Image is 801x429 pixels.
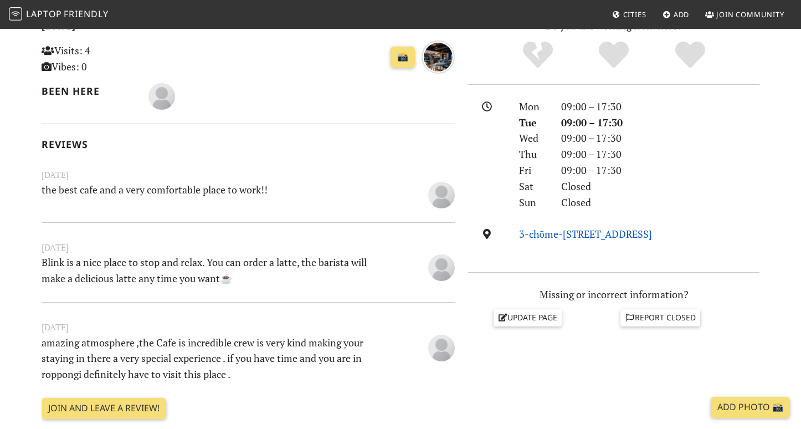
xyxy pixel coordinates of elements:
div: Sat [512,178,554,195]
a: Add Photo 📸 [711,397,790,418]
div: 09:00 – 17:30 [554,115,766,131]
span: Join Community [716,9,784,19]
span: Andreia F [148,89,175,102]
span: Cities [623,9,646,19]
div: No [500,40,576,70]
span: Toshimitsu Eda Eda [428,187,455,200]
span: Add [674,9,690,19]
div: Fri [512,162,554,178]
div: 09:00 – 17:30 [554,146,766,162]
p: Missing or incorrect information? [468,287,759,303]
div: Mon [512,99,554,115]
span: Friendly [64,8,108,20]
div: 09:00 – 17:30 [554,162,766,178]
h2: Reviews [42,139,455,150]
h2: Been here [42,85,135,97]
a: over 1 year ago [422,49,455,62]
small: [DATE] [35,241,461,254]
div: Thu [512,146,554,162]
a: Report closed [620,309,700,326]
div: Tue [512,115,554,131]
small: [DATE] [35,320,461,334]
p: the best cafe and a very comfortable place to work!! [35,182,391,207]
p: amazing atmosphere ,the Cafe is incredible crew is very kind making your staying in there a very ... [35,335,391,382]
div: Closed [554,178,766,195]
a: Update page [494,309,562,326]
div: Wed [512,130,554,146]
img: blank-535327c66bd565773addf3077783bbfce4b00ec00e9fd257753287c682c7fa38.png [428,254,455,281]
small: [DATE] [35,168,461,182]
a: Cities [608,4,651,24]
img: LaptopFriendly [9,7,22,21]
span: Anonymous [428,260,455,273]
span: アントニオ バジェホ [428,340,455,353]
img: over 1 year ago [422,40,455,74]
a: Join Community [701,4,789,24]
div: 09:00 – 17:30 [554,130,766,146]
div: Sun [512,195,554,211]
p: Blink is a nice place to stop and relax. You can order a latte, the barista will make a delicious... [35,254,391,287]
img: blank-535327c66bd565773addf3077783bbfce4b00ec00e9fd257753287c682c7fa38.png [148,83,175,110]
img: blank-535327c66bd565773addf3077783bbfce4b00ec00e9fd257753287c682c7fa38.png [428,182,455,208]
a: 3-chōme-[STREET_ADDRESS] [519,227,652,241]
img: blank-535327c66bd565773addf3077783bbfce4b00ec00e9fd257753287c682c7fa38.png [428,335,455,361]
div: Yes [576,40,652,70]
div: Closed [554,195,766,211]
span: Laptop [26,8,62,20]
a: Join and leave a review! [42,398,166,419]
div: 09:00 – 17:30 [554,99,766,115]
a: Add [658,4,694,24]
a: LaptopFriendly LaptopFriendly [9,5,109,24]
a: 📸 [391,47,415,68]
p: Visits: 4 Vibes: 0 [42,43,171,75]
div: Definitely! [652,40,728,70]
